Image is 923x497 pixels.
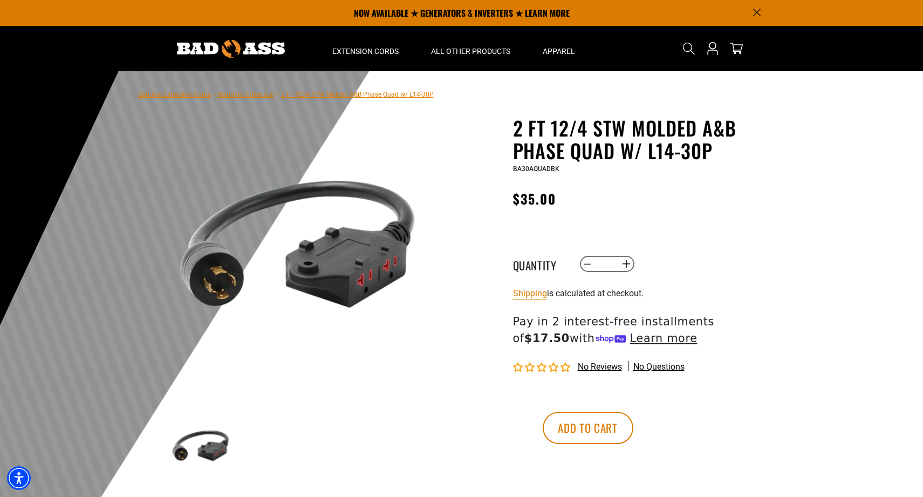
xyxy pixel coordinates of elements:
img: Bad Ass Extension Cords [177,40,285,58]
span: BA30AQUADBK [513,165,559,173]
label: Quantity [513,257,567,271]
span: 0.00 stars [513,363,572,373]
span: › [213,91,215,98]
h1: 2 FT 12/4 STW Molded A&B Phase Quad w/ L14-30P [513,117,777,162]
a: Bad Ass Extension Cords [138,91,211,98]
a: cart [728,42,745,55]
a: Open this option [704,26,721,71]
span: All Other Products [431,46,510,56]
nav: breadcrumbs [138,87,434,100]
summary: Apparel [527,26,591,71]
a: Shipping [513,288,547,298]
a: Return to Collection [217,91,275,98]
span: Extension Cords [332,46,399,56]
span: 2 FT 12/4 STW Molded A&B Phase Quad w/ L14-30P [281,91,434,98]
summary: All Other Products [415,26,527,71]
summary: Extension Cords [316,26,415,71]
div: is calculated at checkout. [513,286,777,301]
button: Add to cart [543,412,633,444]
span: $35.00 [513,189,556,208]
div: Accessibility Menu [7,466,31,490]
span: No reviews [578,362,622,372]
span: Apparel [543,46,575,56]
summary: Search [680,40,698,57]
span: › [277,91,279,98]
span: No questions [633,361,685,373]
